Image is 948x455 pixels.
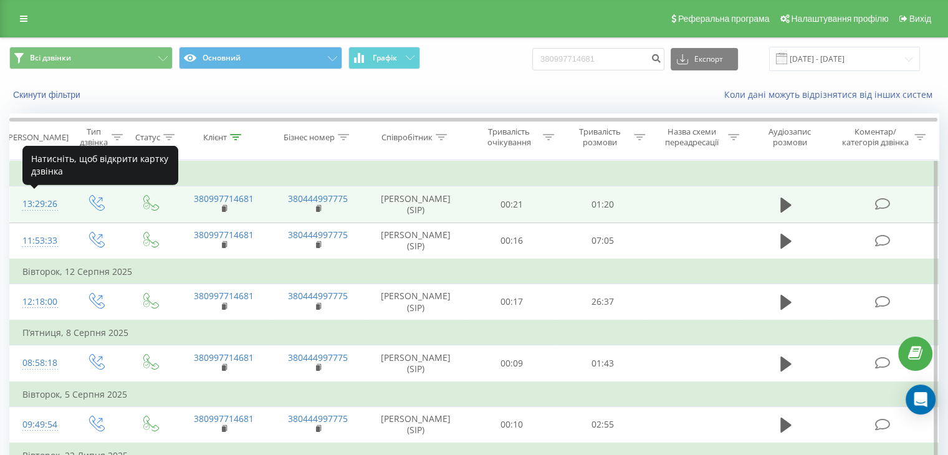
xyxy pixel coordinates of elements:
[288,413,348,424] a: 380444997775
[194,352,254,363] a: 380997714681
[659,127,725,148] div: Назва схеми переадресації
[22,290,55,314] div: 12:18:00
[365,345,467,382] td: [PERSON_NAME] (SIP)
[365,406,467,443] td: [PERSON_NAME] (SIP)
[194,290,254,302] a: 380997714681
[467,223,557,259] td: 00:16
[724,89,939,100] a: Коли дані можуть відрізнятися вiд інших систем
[467,284,557,320] td: 00:17
[9,47,173,69] button: Всі дзвінки
[557,284,648,320] td: 26:37
[791,14,888,24] span: Налаштування профілю
[568,127,631,148] div: Тривалість розмови
[906,385,936,414] div: Open Intercom Messenger
[9,89,87,100] button: Скинути фільтри
[365,284,467,320] td: [PERSON_NAME] (SIP)
[557,345,648,382] td: 01:43
[22,351,55,375] div: 08:58:18
[557,186,648,223] td: 01:20
[203,132,227,143] div: Клієнт
[179,47,342,69] button: Основний
[22,192,55,216] div: 13:29:26
[10,259,939,284] td: Вівторок, 12 Серпня 2025
[10,320,939,345] td: П’ятниця, 8 Серпня 2025
[557,223,648,259] td: 07:05
[467,186,557,223] td: 00:21
[381,132,433,143] div: Співробітник
[467,345,557,382] td: 00:09
[288,193,348,204] a: 380444997775
[678,14,770,24] span: Реферальна програма
[22,229,55,253] div: 11:53:33
[30,53,71,63] span: Всі дзвінки
[22,413,55,437] div: 09:49:54
[194,193,254,204] a: 380997714681
[373,54,397,62] span: Графік
[557,406,648,443] td: 02:55
[288,290,348,302] a: 380444997775
[194,229,254,241] a: 380997714681
[284,132,335,143] div: Бізнес номер
[288,229,348,241] a: 380444997775
[909,14,931,24] span: Вихід
[135,132,160,143] div: Статус
[10,382,939,407] td: Вівторок, 5 Серпня 2025
[365,186,467,223] td: [PERSON_NAME] (SIP)
[754,127,826,148] div: Аудіозапис розмови
[478,127,540,148] div: Тривалість очікування
[79,127,108,148] div: Тип дзвінка
[365,223,467,259] td: [PERSON_NAME] (SIP)
[22,145,178,184] div: Натисніть, щоб відкрити картку дзвінка
[532,48,664,70] input: Пошук за номером
[10,161,939,186] td: Сьогодні
[194,413,254,424] a: 380997714681
[671,48,738,70] button: Експорт
[288,352,348,363] a: 380444997775
[6,132,69,143] div: [PERSON_NAME]
[838,127,911,148] div: Коментар/категорія дзвінка
[467,406,557,443] td: 00:10
[348,47,420,69] button: Графік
